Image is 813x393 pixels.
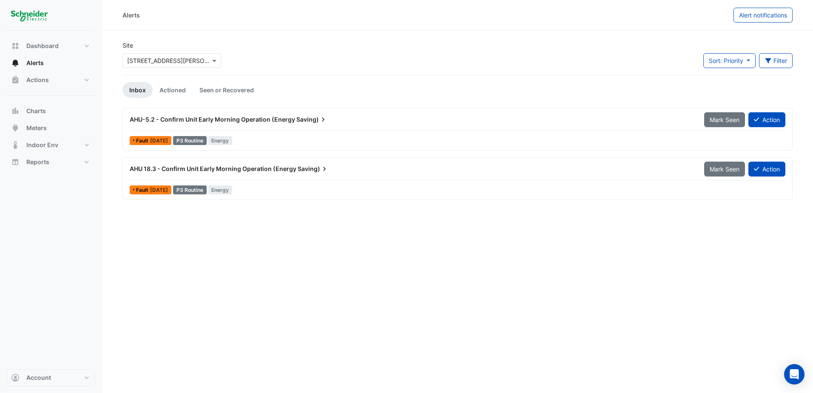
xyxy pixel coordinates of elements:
[739,11,787,19] span: Alert notifications
[296,115,327,124] span: Saving)
[11,107,20,115] app-icon: Charts
[173,136,207,145] div: P3 Routine
[784,364,804,384] div: Open Intercom Messenger
[709,57,743,64] span: Sort: Priority
[11,124,20,132] app-icon: Meters
[733,8,793,23] button: Alert notifications
[11,76,20,84] app-icon: Actions
[122,82,153,98] a: Inbox
[748,162,785,177] button: Action
[130,165,296,172] span: AHU 18.3 - Confirm Unit Early Morning Operation (Energy
[11,141,20,149] app-icon: Indoor Env
[26,42,59,50] span: Dashboard
[298,165,329,173] span: Saving)
[748,112,785,127] button: Action
[11,42,20,50] app-icon: Dashboard
[704,162,745,177] button: Mark Seen
[7,103,95,120] button: Charts
[7,71,95,88] button: Actions
[759,53,793,68] button: Filter
[26,373,51,382] span: Account
[173,185,207,194] div: P3 Routine
[153,82,193,98] a: Actioned
[7,369,95,386] button: Account
[26,158,49,166] span: Reports
[136,138,150,143] span: Fault
[150,187,168,193] span: Fri 08-Aug-2025 05:17 AEST
[710,165,739,173] span: Mark Seen
[10,7,48,24] img: Company Logo
[136,188,150,193] span: Fault
[208,185,233,194] span: Energy
[7,120,95,137] button: Meters
[122,11,140,20] div: Alerts
[150,137,168,144] span: Fri 08-Aug-2025 05:17 AEST
[26,59,44,67] span: Alerts
[7,154,95,171] button: Reports
[130,116,295,123] span: AHU-5.2 - Confirm Unit Early Morning Operation (Energy
[703,53,756,68] button: Sort: Priority
[11,59,20,67] app-icon: Alerts
[7,54,95,71] button: Alerts
[122,41,133,50] label: Site
[193,82,261,98] a: Seen or Recovered
[208,136,233,145] span: Energy
[704,112,745,127] button: Mark Seen
[7,137,95,154] button: Indoor Env
[26,124,47,132] span: Meters
[11,158,20,166] app-icon: Reports
[26,107,46,115] span: Charts
[7,37,95,54] button: Dashboard
[26,76,49,84] span: Actions
[710,116,739,123] span: Mark Seen
[26,141,58,149] span: Indoor Env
